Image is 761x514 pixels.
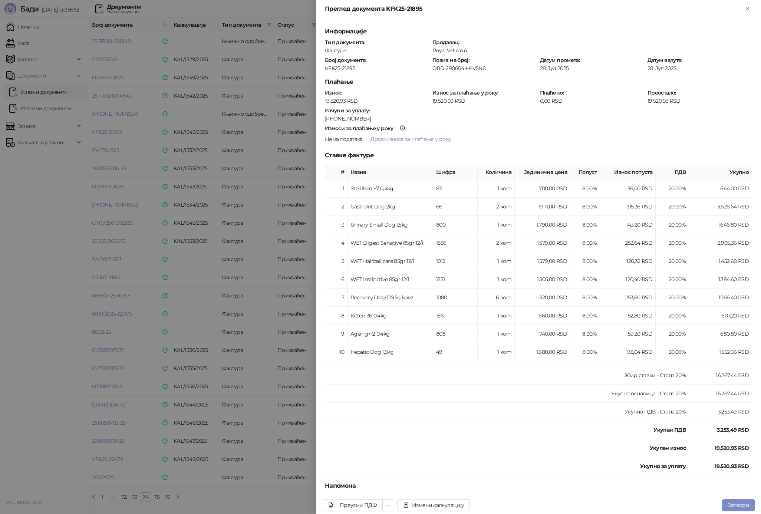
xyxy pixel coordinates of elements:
div: KFK25-21895 [324,65,430,72]
span: 20,00 % [669,312,686,319]
td: 52,80 RSD [600,307,656,325]
strong: 3.253,49 RSD [717,426,749,433]
th: # [325,165,347,179]
div: . [324,133,753,145]
h5: Информације [325,27,752,36]
div: ORD-290604-H4V5N6 [432,65,537,72]
div: 19.520,93 RSD [432,98,538,104]
td: 9 [325,325,347,343]
h5: Напомена [325,481,752,490]
td: 1 kom [478,216,515,234]
div: 28. Јул 2025. [539,65,645,72]
div: Преузми ПДФ [340,502,377,508]
td: 1.552,96 RSD [689,343,752,361]
div: 19.520,93 RSD [324,98,430,104]
td: 660,00 RSD [515,307,570,325]
td: 3.626,64 RSD [689,198,752,216]
td: 49 [433,343,478,361]
td: 16.267,44 RSD [689,385,752,403]
td: 680,80 RSD [689,325,752,343]
td: 1.646,80 RSD [689,216,752,234]
td: 1556 [433,234,478,252]
strong: Укупно за уплату [640,463,686,469]
span: 20,00 % [669,203,686,210]
td: 1.452,68 RSD [689,252,752,270]
td: 8,00% [570,216,600,234]
td: 315,36 RSD [600,198,656,216]
td: 4 [325,234,347,252]
td: 8 [325,307,347,325]
td: 8,00% [570,343,600,361]
th: Количина [478,165,515,179]
td: Збир ставки - Стопа 20% [325,366,689,385]
div: Фактура [324,47,430,54]
th: Назив [347,165,433,179]
td: 153,60 RSD [600,289,656,307]
td: 1.790,00 RSD [515,216,570,234]
th: ПДВ [656,165,689,179]
td: 1.766,40 RSD [689,289,752,307]
td: 1.579,00 RSD [515,234,570,252]
td: 252,64 RSD [600,234,656,252]
span: 20,00 % [669,221,686,228]
strong: Тип документа : [325,39,365,46]
button: Close [743,4,752,13]
td: 1.688,00 RSD [515,343,570,361]
strong: 19.520,93 RSD [715,463,749,469]
td: 1551 [433,270,478,289]
div: Износи за плаћање у року [325,126,393,131]
button: Додај износе за плаћање у року [365,133,457,145]
strong: Износ : [325,89,342,96]
td: 8,00% [570,325,600,343]
strong: Датум промета : [540,57,580,63]
td: Укупно основица - Стопа 20% [325,385,689,403]
div: Royal Vet d.o.o. [432,47,752,54]
h5: Ставке фактуре [325,151,752,160]
td: 1 kom [478,270,515,289]
td: 800 [433,216,478,234]
td: 1 kom [478,325,515,343]
td: 2 [325,198,347,216]
strong: Укупан износ [650,445,686,451]
span: 20,00 % [669,258,686,264]
div: Recovery Dog/C195g konz [350,293,430,302]
td: 16.267,44 RSD [689,366,752,385]
h5: Плаћање [325,78,752,86]
td: 156 [433,307,478,325]
strong: Рачуни за уплату : [325,107,370,114]
td: 59,20 RSD [600,325,656,343]
td: 8,00% [570,270,600,289]
th: Шифра [433,165,478,179]
div: WET Instinctive 85gr 12/1 [350,275,430,283]
th: Попуст [570,165,600,179]
div: Adresa za isporuku: Vet United dooVeterinarska apoteka, [PERSON_NAME] 229, stan 105, 11070, [GEOG... [324,495,602,502]
strong: Датум валуте : [648,57,682,63]
td: 6 kom [478,289,515,307]
td: 66 [433,198,478,216]
td: 8,00% [570,179,600,198]
td: 8,00% [570,252,600,270]
div: Urinary Small Dog 1,5kg [350,221,430,229]
span: 20,00 % [669,294,686,301]
td: 8,00% [570,307,600,325]
div: Kitten 36 0,4kg [350,312,430,320]
td: 2 kom [478,198,515,216]
div: 28. Јул 2025. [647,65,753,72]
td: 1.384,60 RSD [689,270,752,289]
td: 1.971,00 RSD [515,198,570,216]
td: 126,32 RSD [600,252,656,270]
td: 320,00 RSD [515,289,570,307]
div: [PHONE_NUMBER] [325,115,752,122]
td: 7 [325,289,347,307]
a: Преузми ПДФ [322,499,383,511]
td: 1.505,00 RSD [515,270,570,289]
td: 1.579,00 RSD [515,252,570,270]
td: 8,00% [570,234,600,252]
td: 135,04 RSD [600,343,656,361]
strong: 19.520,93 RSD [715,445,749,451]
td: 1 kom [478,252,515,270]
div: 19.520,93 RSD [647,98,753,104]
button: Измени калкулацију [397,499,470,511]
th: Укупно [689,165,752,179]
div: WET Digest Sensitive 85gr 12/1 [350,239,430,247]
